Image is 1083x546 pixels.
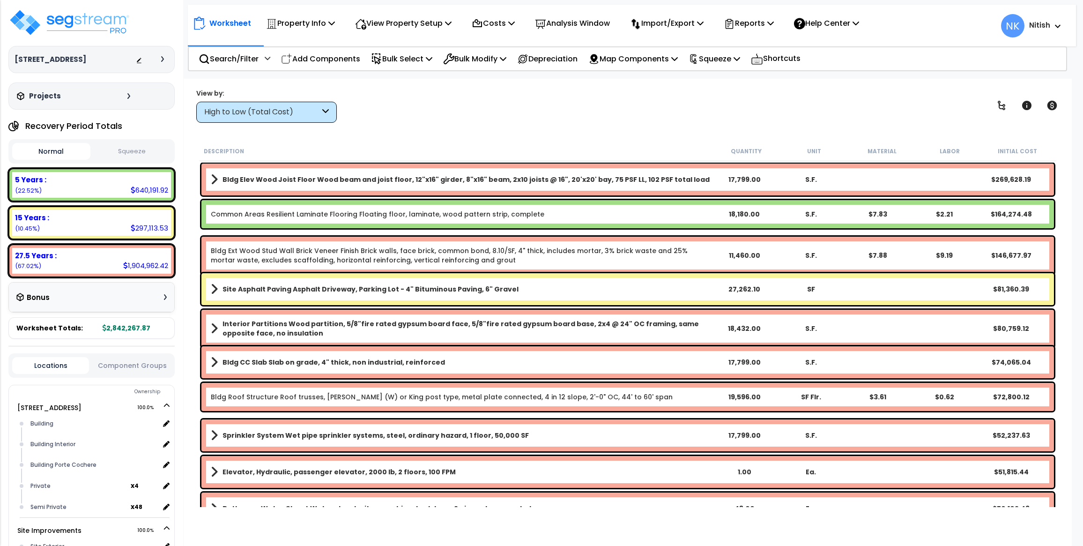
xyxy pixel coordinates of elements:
[978,324,1044,333] div: $80,759.12
[123,261,168,270] div: 1,904,962.42
[844,392,911,402] div: $3.61
[630,17,704,30] p: Import/Export
[15,251,57,261] b: 27.5 Years :
[731,148,762,155] small: Quantity
[211,246,711,265] a: Individual Item
[28,459,159,471] div: Building Porte Cochere
[28,386,174,397] div: Ownership
[711,467,778,477] div: 1.00
[711,358,778,367] div: 17,799.00
[134,503,142,511] small: 48
[223,504,531,513] b: Bathroom Water Closet Water closet, vitreous china, tank type, 2 piece close coupled
[778,209,844,219] div: S.F.
[778,467,844,477] div: Ea.
[28,480,131,492] div: Private
[711,431,778,440] div: 17,799.00
[978,284,1044,294] div: $81,360.39
[131,481,139,490] b: x
[15,187,42,194] small: (22.52%)
[211,502,711,515] a: Assembly Title
[28,439,159,450] div: Building Interior
[276,48,365,70] div: Add Components
[131,185,168,195] div: 640,191.92
[8,8,130,37] img: logo_pro_r.png
[131,502,142,511] b: x
[211,465,711,479] a: Assembly Title
[204,107,320,118] div: High to Low (Total Cost)
[15,262,41,270] small: (67.02%)
[371,52,432,65] p: Bulk Select
[15,175,46,185] b: 5 Years :
[778,284,844,294] div: SF
[978,392,1044,402] div: $72,800.12
[724,17,774,30] p: Reports
[17,403,82,412] a: [STREET_ADDRESS] 100.0%
[15,213,49,223] b: 15 Years :
[911,392,978,402] div: $0.62
[211,319,711,338] a: Assembly Title
[711,209,778,219] div: 18,180.00
[103,323,150,333] b: 2,842,267.87
[978,467,1044,477] div: $51,815.44
[211,392,673,402] a: Individual Item
[978,175,1044,184] div: $269,628.19
[29,91,61,101] h3: Projects
[355,17,452,30] p: View Property Setup
[794,17,859,30] p: Help Center
[778,392,844,402] div: SF Flr.
[209,17,251,30] p: Worksheet
[25,121,122,131] h4: Recovery Period Totals
[223,358,445,367] b: Bldg CC Slab Slab on grade, 4" thick, non industrial, reinforced
[535,17,610,30] p: Analysis Window
[778,504,844,513] div: Ea.
[868,148,897,155] small: Material
[472,17,515,30] p: Costs
[16,323,83,333] span: Worksheet Totals:
[512,48,583,70] div: Depreciation
[27,294,50,302] h3: Bonus
[223,319,711,338] b: Interior Partitions Wood partition, 5/8"fire rated gypsum board face, 5/8"fire rated gypsum board...
[131,501,159,513] span: location multiplier
[778,324,844,333] div: S.F.
[15,55,86,64] h3: [STREET_ADDRESS]
[1029,20,1050,30] b: Nitish
[94,360,171,371] button: Component Groups
[778,251,844,260] div: S.F.
[911,251,978,260] div: $9.19
[844,251,911,260] div: $7.88
[778,358,844,367] div: S.F.
[911,209,978,219] div: $2.21
[266,17,335,30] p: Property Info
[131,223,168,233] div: 297,113.53
[211,173,711,186] a: Assembly Title
[1001,14,1024,37] span: NK
[978,209,1044,219] div: $164,274.48
[137,402,162,413] span: 100.0%
[211,283,711,296] a: Assembly Title
[204,148,244,155] small: Description
[778,431,844,440] div: S.F.
[807,148,821,155] small: Unit
[199,52,259,65] p: Search/Filter
[28,501,131,513] div: Semi Private
[746,47,806,70] div: Shortcuts
[17,526,82,535] a: Site Improvements 100.0%
[223,284,519,294] b: Site Asphalt Paving Asphalt Driveway, Parking Lot - 4" Bituminous Paving, 6" Gravel
[998,148,1037,155] small: Initial Cost
[844,209,911,219] div: $7.83
[93,143,171,160] button: Squeeze
[588,52,678,65] p: Map Components
[137,525,162,536] span: 100.0%
[443,52,506,65] p: Bulk Modify
[711,251,778,260] div: 11,460.00
[711,504,778,513] div: 48.00
[131,480,159,492] span: location multiplier
[223,175,710,184] b: Bldg Elev Wood Joist Floor Wood beam and joist floor, 12"x16" girder, 8"x16" beam, 2x10 joists @ ...
[15,224,40,232] small: (10.45%)
[223,467,456,477] b: Elevator, Hydraulic, passenger elevator, 2000 lb, 2 floors, 100 FPM
[751,52,801,66] p: Shortcuts
[196,89,337,98] div: View by:
[223,431,529,440] b: Sprinkler System Wet pipe sprinkler systems, steel, ordinary hazard, 1 floor, 50,000 SF
[778,175,844,184] div: S.F.
[711,324,778,333] div: 18,432.00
